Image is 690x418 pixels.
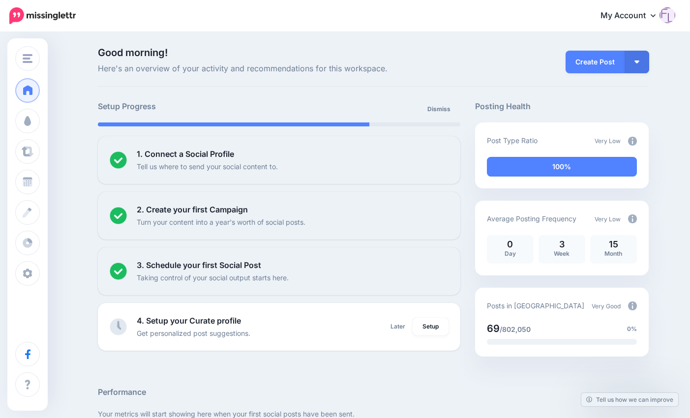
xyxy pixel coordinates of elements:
[23,54,32,63] img: menu.png
[628,301,637,310] img: info-circle-grey.png
[137,216,305,228] p: Turn your content into a year's worth of social posts.
[628,214,637,223] img: info-circle-grey.png
[98,62,460,75] span: Here's an overview of your activity and recommendations for this workspace.
[9,7,76,24] img: Missinglettr
[137,149,234,159] b: 1. Connect a Social Profile
[137,272,289,283] p: Taking control of your social output starts here.
[487,135,538,146] p: Post Type Ratio
[385,318,411,335] a: Later
[137,260,261,270] b: 3. Schedule your first Social Post
[543,240,580,249] p: 3
[137,316,241,326] b: 4. Setup your Curate profile
[505,250,516,257] span: Day
[554,250,570,257] span: Week
[595,215,621,223] span: Very Low
[413,318,449,335] a: Setup
[492,240,529,249] p: 0
[487,157,637,177] div: 100% of your posts in the last 30 days have been from Drip Campaigns
[595,137,621,145] span: Very Low
[110,151,127,169] img: checked-circle.png
[500,325,531,333] span: /802,050
[591,4,675,28] a: My Account
[592,302,621,310] span: Very Good
[98,47,168,59] span: Good morning!
[595,240,632,249] p: 15
[137,328,250,339] p: Get personalized post suggestions.
[110,263,127,280] img: checked-circle.png
[137,161,278,172] p: Tell us where to send your social content to.
[604,250,622,257] span: Month
[566,51,625,73] a: Create Post
[475,100,649,113] h5: Posting Health
[627,324,637,334] span: 0%
[628,137,637,146] img: info-circle-grey.png
[421,100,456,118] a: Dismiss
[110,318,127,335] img: clock-grey.png
[634,60,639,63] img: arrow-down-white.png
[487,213,576,224] p: Average Posting Frequency
[110,207,127,224] img: checked-circle.png
[581,393,678,406] a: Tell us how we can improve
[487,300,584,311] p: Posts in [GEOGRAPHIC_DATA]
[487,323,500,334] span: 69
[137,205,248,214] b: 2. Create your first Campaign
[98,386,649,398] h5: Performance
[98,100,279,113] h5: Setup Progress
